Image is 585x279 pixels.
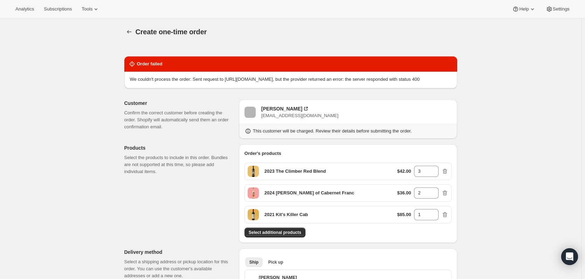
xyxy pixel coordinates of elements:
[248,187,259,199] span: Default Title
[245,107,256,118] span: Chris Funk
[397,168,411,175] p: $42.00
[44,6,72,12] span: Subscriptions
[137,60,163,67] h2: Order failed
[264,189,354,196] p: 2024 [PERSON_NAME] of Cabernet Franc
[248,209,259,220] span: Default Title
[77,4,104,14] button: Tools
[11,4,38,14] button: Analytics
[519,6,529,12] span: Help
[82,6,92,12] span: Tools
[264,211,308,218] p: 2021 Kit's Killer Cab
[124,154,233,175] p: Select the products to include in this order. Bundles are not supported at this time, so please a...
[245,151,281,156] span: Order's products
[40,4,76,14] button: Subscriptions
[261,113,338,118] span: [EMAIL_ADDRESS][DOMAIN_NAME]
[130,76,420,83] p: We couldn't process the order: Sent request to [URL][DOMAIN_NAME], but the provider returned an e...
[542,4,574,14] button: Settings
[124,144,233,151] p: Products
[264,168,326,175] p: 2023 The Climber Red Blend
[124,109,233,130] p: Confirm the correct customer before creating the order. Shopify will automatically send them an o...
[245,228,305,237] button: Select additional products
[397,211,411,218] p: $85.00
[124,100,233,107] p: Customer
[253,128,412,135] p: This customer will be charged. Review their details before submitting the order.
[553,6,570,12] span: Settings
[508,4,540,14] button: Help
[248,166,259,177] span: Default Title
[249,230,301,235] span: Select additional products
[268,259,283,265] span: Pick up
[561,248,578,265] div: Open Intercom Messenger
[136,28,207,36] span: Create one-time order
[397,189,411,196] p: $36.00
[15,6,34,12] span: Analytics
[261,105,302,112] div: [PERSON_NAME]
[249,259,259,265] span: Ship
[124,249,233,256] p: Delivery method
